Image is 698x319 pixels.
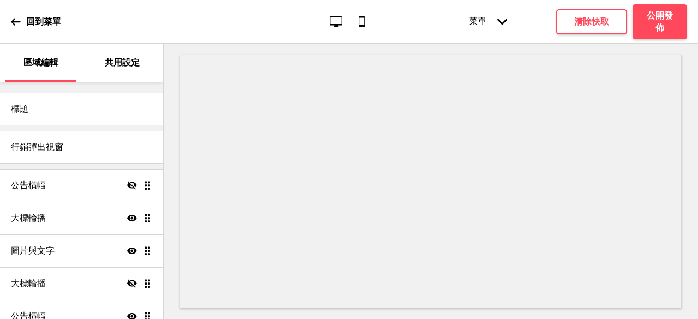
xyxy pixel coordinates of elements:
button: 清除快取 [556,9,627,34]
h4: 大標輪播 [11,212,46,224]
h4: 公告橫幅 [11,179,46,191]
p: 區域編輯 [23,57,58,69]
p: 回到菜單 [26,16,61,28]
h4: 公開發佈 [643,10,676,34]
h4: 行銷彈出視窗 [11,141,63,153]
h4: 大標輪播 [11,278,46,290]
a: 回到菜單 [11,7,61,37]
h4: 清除快取 [574,16,609,28]
h4: 圖片與文字 [11,245,55,257]
button: 公開發佈 [633,4,687,39]
h4: 標題 [11,103,28,115]
p: 共用設定 [105,57,140,69]
div: 菜單 [458,5,518,38]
